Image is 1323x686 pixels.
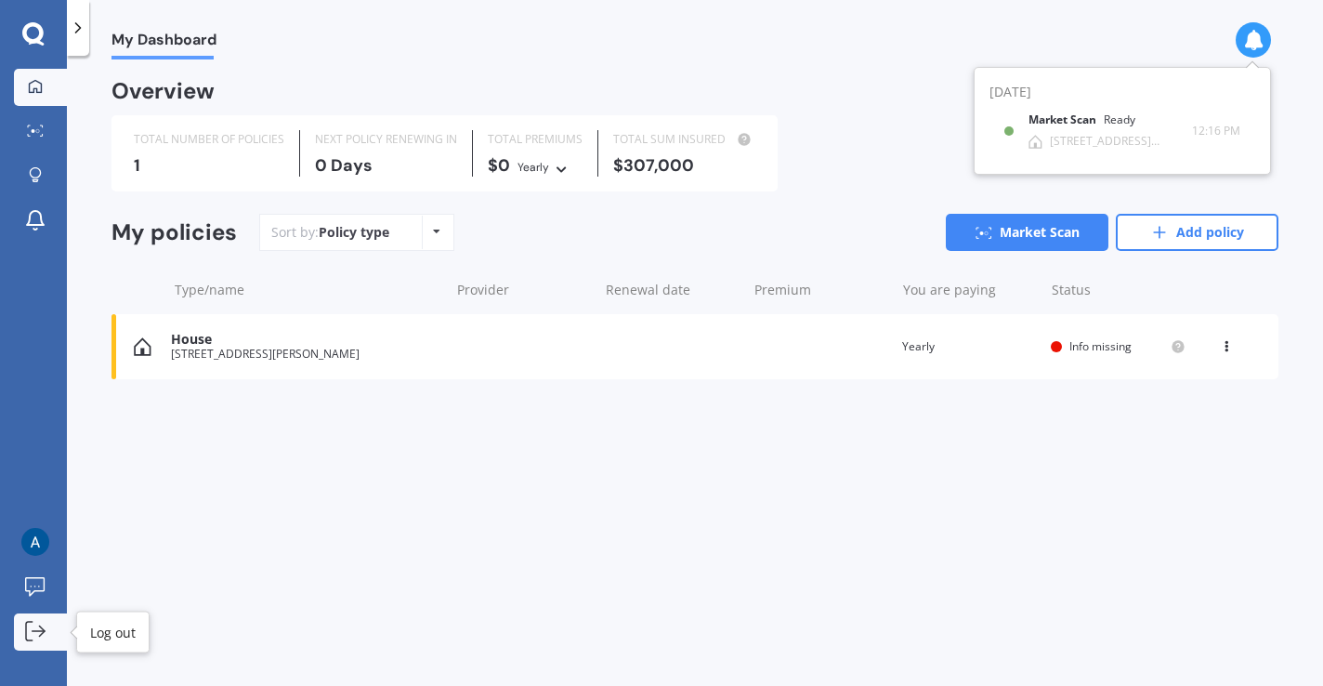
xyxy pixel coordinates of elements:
div: TOTAL SUM INSURED [613,130,755,149]
span: 12:16 PM [1192,122,1240,140]
div: Yearly [517,158,549,177]
div: Renewal date [606,281,740,299]
div: NEXT POLICY RENEWING IN [315,130,457,149]
div: Sort by: [271,223,389,242]
div: My policies [111,219,237,246]
a: Market Scan [946,214,1108,251]
div: Premium [754,281,888,299]
div: TOTAL PREMIUMS [488,130,583,149]
b: Market Scan [1028,113,1104,126]
div: You are paying [903,281,1037,299]
div: Yearly [902,337,1037,356]
span: My Dashboard [111,31,216,56]
div: Provider [457,281,591,299]
a: Add policy [1116,214,1278,251]
div: [DATE] [989,83,1255,103]
div: [STREET_ADDRESS][PERSON_NAME] [171,348,439,361]
img: ACg8ocJoV_WMeXl8uazD34sa1e2JA0zLMvbgYPUEKroo1SgKYRy5YA=s96-c [21,528,49,556]
div: $0 [488,156,583,177]
div: Ready [1104,113,1135,126]
div: [STREET_ADDRESS][PERSON_NAME] [1050,135,1192,148]
div: 1 [134,156,284,175]
span: Info missing [1069,338,1132,354]
div: 0 Days [315,156,457,175]
div: Overview [111,82,215,100]
div: House [171,332,439,348]
div: Type/name [175,281,442,299]
img: House [134,337,151,356]
div: $307,000 [613,156,755,175]
div: Status [1052,281,1185,299]
div: TOTAL NUMBER OF POLICIES [134,130,284,149]
div: Log out [90,623,136,641]
div: Policy type [319,223,389,242]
